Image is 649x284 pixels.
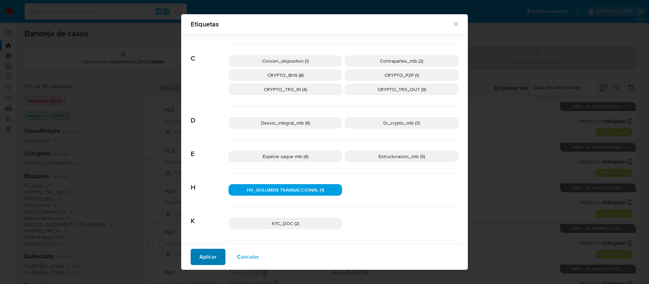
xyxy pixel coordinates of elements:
span: E [191,140,229,158]
span: CRYPTO_TRX_IN (4) [264,86,307,93]
div: HV_VOLUMEN TRANSACCIONAL (1) [229,184,342,196]
div: Di_crypto_mlb (3) [345,117,458,129]
div: Desvio_integral_mlb (6) [229,117,342,129]
div: CRYPTO_P2P (1) [345,69,458,81]
div: Estructuracion_mlb (5) [345,151,458,162]
div: Espécie saque mlb (4) [229,151,342,162]
div: Concen_dispositivo (1) [229,55,342,67]
button: Cancelar [228,249,268,265]
div: KYC_DOC (2) [229,218,342,229]
div: CRYPTO_BHS (8) [229,69,342,81]
span: Concen_dispositivo (1) [262,58,309,64]
span: D [191,106,229,125]
button: Aplicar [191,249,225,265]
span: M [191,240,229,259]
span: Di_crypto_mlb (3) [383,119,420,126]
span: K [191,207,229,225]
span: Cancelar [237,249,259,264]
span: Desvio_integral_mlb (6) [261,119,310,126]
div: Contrapartes_mlb (2) [345,55,458,67]
span: H [191,173,229,192]
span: CRYPTO_TRX_OUT (9) [378,86,426,93]
span: KYC_DOC (2) [272,220,299,227]
span: CRYPTO_BHS (8) [267,72,304,79]
span: Contrapartes_mlb (2) [380,58,423,64]
div: CRYPTO_TRX_IN (4) [229,84,342,95]
span: Etiquetas [191,21,453,27]
span: Espécie saque mlb (4) [263,153,308,160]
span: C [191,44,229,63]
span: Aplicar [199,249,217,264]
button: Fechar [453,21,459,27]
span: Estructuracion_mlb (5) [379,153,425,160]
div: CRYPTO_TRX_OUT (9) [345,84,458,95]
span: CRYPTO_P2P (1) [385,72,419,79]
span: HV_VOLUMEN TRANSACCIONAL (1) [247,187,324,193]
